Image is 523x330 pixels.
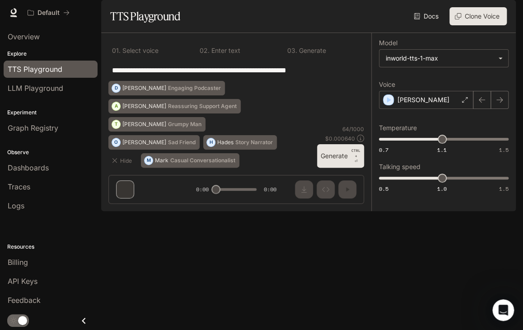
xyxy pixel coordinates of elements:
p: [PERSON_NAME] [122,104,166,109]
p: Enter text [210,47,240,54]
span: 0.7 [379,146,388,154]
button: GenerateCTRL +⏎ [317,144,364,168]
button: D[PERSON_NAME]Engaging Podcaster [108,81,225,95]
button: All workspaces [23,4,74,22]
p: [PERSON_NAME] [122,140,166,145]
p: 0 1 . [112,47,121,54]
button: MMarkCasual Conversationalist [141,153,239,168]
p: Default [37,9,60,17]
p: Mark [155,158,168,163]
span: 1.5 [499,146,509,154]
p: Select voice [121,47,159,54]
div: D [112,81,120,95]
span: 0.5 [379,185,388,193]
div: inworld-tts-1-max [386,54,494,63]
span: 1.0 [437,185,447,193]
div: M [145,153,153,168]
span: 1.1 [437,146,447,154]
button: O[PERSON_NAME]Sad Friend [108,135,200,150]
p: Generate [297,47,326,54]
h1: TTS Playground [110,7,180,25]
button: Hide [108,153,137,168]
p: 0 2 . [200,47,210,54]
p: Reassuring Support Agent [168,104,237,109]
p: Temperature [379,125,417,131]
p: 0 3 . [287,47,297,54]
button: HHadesStory Narrator [203,135,277,150]
a: Docs [412,7,442,25]
button: Clone Voice [449,7,507,25]
p: Voice [379,81,395,88]
p: Sad Friend [168,140,196,145]
span: 1.5 [499,185,509,193]
p: Hades [217,140,233,145]
p: Casual Conversationalist [170,158,235,163]
p: [PERSON_NAME] [122,85,166,91]
div: T [112,117,120,132]
p: ⏎ [351,148,360,164]
p: CTRL + [351,148,360,159]
button: A[PERSON_NAME]Reassuring Support Agent [108,99,241,113]
p: Grumpy Man [168,122,201,127]
p: [PERSON_NAME] [122,122,166,127]
p: Model [379,40,397,46]
iframe: Intercom live chat [492,299,514,321]
p: Story Narrator [235,140,273,145]
div: inworld-tts-1-max [379,50,508,67]
p: [PERSON_NAME] [397,95,449,104]
div: A [112,99,120,113]
p: Talking speed [379,164,420,170]
p: Engaging Podcaster [168,85,221,91]
div: H [207,135,215,150]
div: O [112,135,120,150]
button: T[PERSON_NAME]Grumpy Man [108,117,205,132]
